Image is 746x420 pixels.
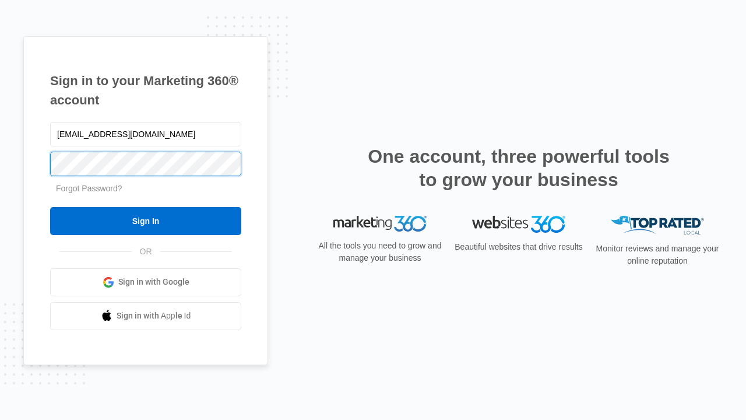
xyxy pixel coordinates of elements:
[315,240,445,264] p: All the tools you need to grow and manage your business
[592,243,723,267] p: Monitor reviews and manage your online reputation
[333,216,427,232] img: Marketing 360
[117,310,191,322] span: Sign in with Apple Id
[132,246,160,258] span: OR
[611,216,704,235] img: Top Rated Local
[50,268,241,296] a: Sign in with Google
[453,241,584,253] p: Beautiful websites that drive results
[118,276,189,288] span: Sign in with Google
[50,122,241,146] input: Email
[472,216,565,233] img: Websites 360
[50,71,241,110] h1: Sign in to your Marketing 360® account
[50,207,241,235] input: Sign In
[364,145,673,191] h2: One account, three powerful tools to grow your business
[50,302,241,330] a: Sign in with Apple Id
[56,184,122,193] a: Forgot Password?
